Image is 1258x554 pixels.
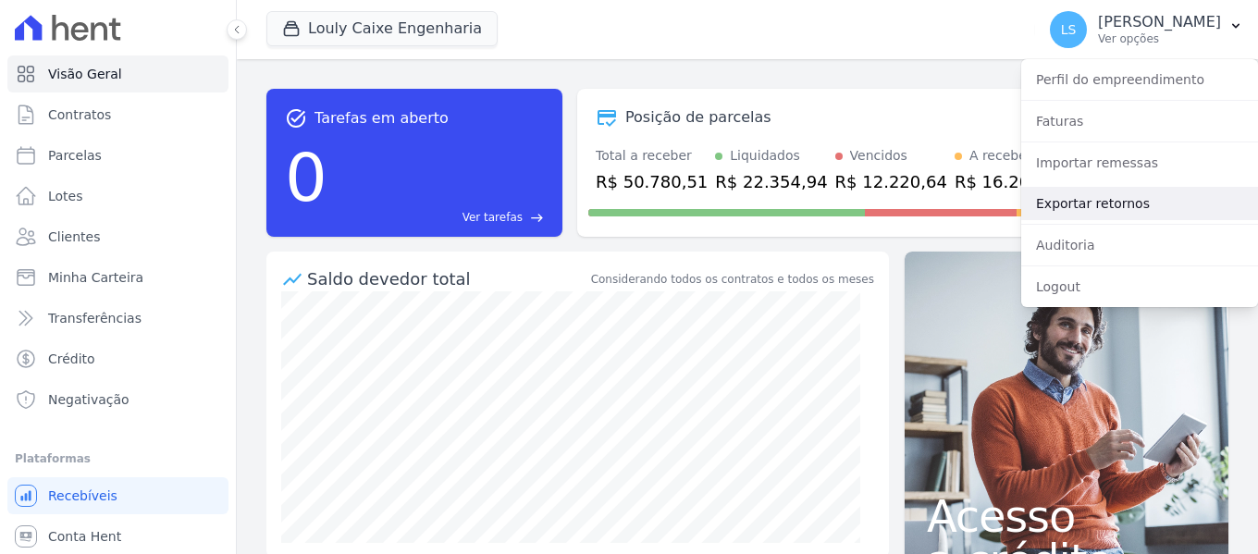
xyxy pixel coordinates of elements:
a: Parcelas [7,137,228,174]
p: Ver opções [1098,31,1221,46]
span: task_alt [285,107,307,129]
div: R$ 50.780,51 [596,169,708,194]
a: Transferências [7,300,228,337]
span: Contratos [48,105,111,124]
span: Minha Carteira [48,268,143,287]
span: Parcelas [48,146,102,165]
span: Acesso [927,494,1206,538]
span: Visão Geral [48,65,122,83]
span: Recebíveis [48,486,117,505]
span: Clientes [48,228,100,246]
a: Importar remessas [1021,146,1258,179]
a: Lotes [7,178,228,215]
a: Logout [1021,270,1258,303]
button: Louly Caixe Engenharia [266,11,498,46]
div: A receber [969,146,1032,166]
div: 0 [285,129,327,226]
a: Visão Geral [7,55,228,92]
div: Considerando todos os contratos e todos os meses [591,271,874,288]
a: Faturas [1021,105,1258,138]
span: Ver tarefas [462,209,523,226]
a: Perfil do empreendimento [1021,63,1258,96]
span: Negativação [48,390,129,409]
a: Minha Carteira [7,259,228,296]
span: Tarefas em aberto [314,107,449,129]
span: LS [1061,23,1077,36]
a: Auditoria [1021,228,1258,262]
span: Conta Hent [48,527,121,546]
div: Posição de parcelas [625,106,771,129]
div: R$ 12.220,64 [835,169,947,194]
a: Crédito [7,340,228,377]
span: east [530,211,544,225]
a: Ver tarefas east [335,209,544,226]
div: Liquidados [730,146,800,166]
span: Lotes [48,187,83,205]
button: LS [PERSON_NAME] Ver opções [1035,4,1258,55]
a: Exportar retornos [1021,187,1258,220]
a: Clientes [7,218,228,255]
a: Negativação [7,381,228,418]
div: Plataformas [15,448,221,470]
div: Total a receber [596,146,708,166]
div: Vencidos [850,146,907,166]
span: Transferências [48,309,142,327]
div: R$ 16.204,93 [955,169,1067,194]
a: Contratos [7,96,228,133]
span: Crédito [48,350,95,368]
div: Saldo devedor total [307,266,587,291]
div: R$ 22.354,94 [715,169,827,194]
a: Recebíveis [7,477,228,514]
p: [PERSON_NAME] [1098,13,1221,31]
